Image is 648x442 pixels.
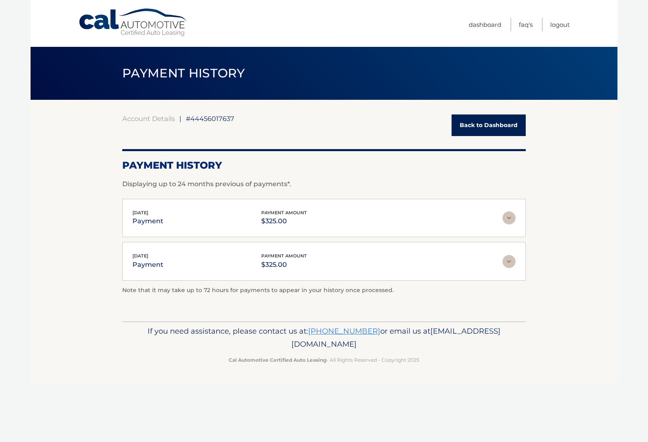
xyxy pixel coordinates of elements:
[261,253,307,259] span: payment amount
[132,253,148,259] span: [DATE]
[519,18,533,31] a: FAQ's
[261,259,307,270] p: $325.00
[132,216,163,227] p: payment
[503,211,516,224] img: accordion-rest.svg
[122,66,245,81] span: PAYMENT HISTORY
[550,18,570,31] a: Logout
[122,114,175,123] a: Account Details
[469,18,501,31] a: Dashboard
[122,179,526,189] p: Displaying up to 24 months previous of payments*.
[186,114,234,123] span: #44456017637
[132,259,163,270] p: payment
[452,114,526,136] a: Back to Dashboard
[261,216,307,227] p: $325.00
[78,8,188,37] a: Cal Automotive
[261,210,307,216] span: payment amount
[179,114,181,123] span: |
[128,325,520,351] p: If you need assistance, please contact us at: or email us at
[122,159,526,172] h2: Payment History
[229,357,326,363] strong: Cal Automotive Certified Auto Leasing
[122,286,526,295] p: Note that it may take up to 72 hours for payments to appear in your history once processed.
[308,326,380,336] a: [PHONE_NUMBER]
[503,255,516,268] img: accordion-rest.svg
[128,356,520,364] p: - All Rights Reserved - Copyright 2025
[132,210,148,216] span: [DATE]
